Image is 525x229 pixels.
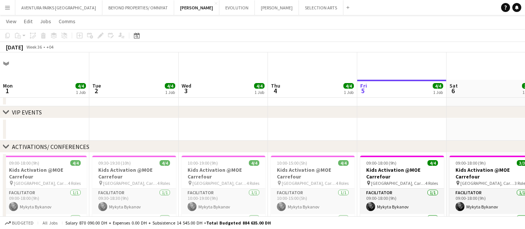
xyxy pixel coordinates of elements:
[4,219,35,227] button: Budgeted
[433,89,443,95] div: 1 Job
[102,0,174,15] button: BEYOND PROPERTIES/ OMNIYAT
[271,167,355,180] h3: Kids Activation @MOE Carrefour
[254,89,264,95] div: 1 Job
[91,86,101,95] span: 2
[282,180,336,186] span: [GEOGRAPHIC_DATA], Carrefour
[336,180,349,186] span: 4 Roles
[366,160,396,166] span: 09:00-18:00 (9h)
[360,82,367,89] span: Fri
[3,82,13,89] span: Mon
[371,180,425,186] span: [GEOGRAPHIC_DATA], Carrefour
[182,189,265,214] app-card-role: Facilitator1/110:00-19:00 (9h)Mykyta Bykanov
[12,143,89,150] div: ACTIVATIONS/ CONFERENCES
[433,83,443,89] span: 4/4
[92,82,101,89] span: Tue
[92,167,176,180] h3: Kids Activation @MOE Carrefour
[160,160,170,166] span: 4/4
[14,180,68,186] span: [GEOGRAPHIC_DATA], Carrefour
[21,16,35,26] a: Edit
[37,16,54,26] a: Jobs
[448,86,458,95] span: 6
[219,0,255,15] button: EVOLUTION
[15,0,102,15] button: AVENTURA PARKS [GEOGRAPHIC_DATA]
[182,82,191,89] span: Wed
[24,18,33,25] span: Edit
[460,180,515,186] span: [GEOGRAPHIC_DATA], Carrefour
[6,43,23,51] div: [DATE]
[192,180,247,186] span: [GEOGRAPHIC_DATA], Carrefour
[12,220,34,226] span: Budgeted
[3,189,87,214] app-card-role: Facilitator1/109:00-18:00 (9h)Mykyta Bykanov
[165,83,175,89] span: 4/4
[182,167,265,180] h3: Kids Activation @MOE Carrefour
[450,82,458,89] span: Sat
[3,16,19,26] a: View
[206,220,271,226] span: Total Budgeted 884 635.00 DH
[180,86,191,95] span: 3
[254,83,265,89] span: 4/4
[343,83,354,89] span: 4/4
[25,44,43,50] span: Week 36
[103,180,157,186] span: [GEOGRAPHIC_DATA], Carrefour
[299,0,343,15] button: SELECTION ARTS
[59,18,75,25] span: Comms
[188,160,218,166] span: 10:00-19:00 (9h)
[425,180,438,186] span: 4 Roles
[98,160,131,166] span: 09:30-19:30 (10h)
[92,189,176,214] app-card-role: Facilitator1/109:30-18:30 (9h)Mykyta Bykanov
[338,160,349,166] span: 4/4
[56,16,78,26] a: Comms
[360,189,444,214] app-card-role: Facilitator1/109:00-18:00 (9h)Mykyta Bykanov
[41,220,59,226] span: All jobs
[271,189,355,214] app-card-role: Facilitator1/110:00-15:00 (5h)Mykyta Bykanov
[12,109,42,116] div: VIP EVENTS
[9,160,39,166] span: 09:00-18:00 (9h)
[344,89,353,95] div: 1 Job
[255,0,299,15] button: [PERSON_NAME]
[247,180,259,186] span: 4 Roles
[271,82,280,89] span: Thu
[76,89,86,95] div: 1 Job
[359,86,367,95] span: 5
[174,0,219,15] button: [PERSON_NAME]
[157,180,170,186] span: 4 Roles
[70,160,81,166] span: 4/4
[75,83,86,89] span: 4/4
[165,89,175,95] div: 1 Job
[2,86,13,95] span: 1
[46,44,53,50] div: +04
[65,220,271,226] div: Salary 870 090.00 DH + Expenses 0.00 DH + Subsistence 14 545.00 DH =
[40,18,51,25] span: Jobs
[68,180,81,186] span: 4 Roles
[360,167,444,180] h3: Kids Activation @MOE Carrefour
[270,86,280,95] span: 4
[277,160,307,166] span: 10:00-15:00 (5h)
[249,160,259,166] span: 4/4
[6,18,16,25] span: View
[455,160,486,166] span: 09:00-18:00 (9h)
[427,160,438,166] span: 4/4
[3,167,87,180] h3: Kids Activation @MOE Carrefour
